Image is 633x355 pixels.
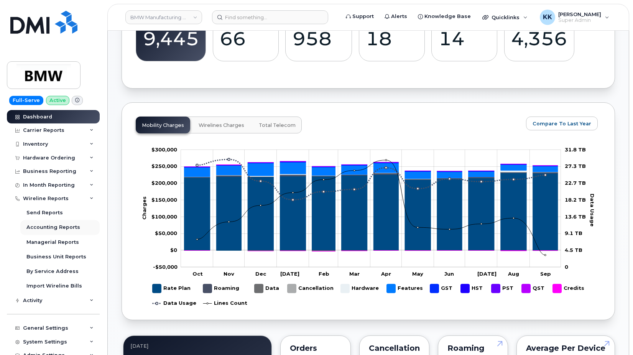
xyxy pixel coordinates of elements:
a: Pending Status14 [439,8,490,57]
a: Active9,445 [143,8,199,57]
g: GST [430,281,453,296]
g: Cancellation [288,281,334,296]
a: Alerts [379,9,413,24]
div: Kristin Kammer-Grossman [534,10,615,25]
span: KK [543,13,552,22]
tspan: $50,000 [155,230,177,237]
tspan: $100,000 [151,214,177,220]
tspan: 27.3 TB [565,163,586,169]
tspan: 31.8 TB [565,146,586,153]
span: [PERSON_NAME] [558,11,601,17]
a: Support [340,9,379,24]
tspan: 4.5 TB [565,247,582,253]
tspan: $200,000 [151,180,177,186]
tspan: [DATE] [280,271,299,277]
div: Orders [290,345,341,351]
div: 9,445 [143,27,199,50]
tspan: Oct [192,271,203,277]
g: $0 [151,146,177,153]
a: Knowledge Base [413,9,476,24]
tspan: 13.6 TB [565,214,586,220]
div: Quicklinks [477,10,533,25]
span: Quicklinks [492,14,520,20]
div: Cancellation [369,345,420,351]
tspan: $250,000 [151,163,177,169]
tspan: Mar [349,271,360,277]
g: Legend [153,281,584,311]
g: Rate Plan [184,173,557,250]
iframe: Messenger Launcher [600,322,627,349]
g: PST [492,281,514,296]
g: $0 [155,230,177,237]
div: 18 [366,27,418,50]
tspan: Data Usage [589,194,595,227]
div: 66 [220,27,271,50]
g: $0 [151,180,177,186]
span: Knowledge Base [424,13,471,20]
span: Super Admin [558,17,601,23]
g: Rate Plan [153,281,191,296]
tspan: $0 [170,247,177,253]
a: Data Conflicts4,356 [511,8,567,57]
g: QST [522,281,545,296]
tspan: Charges [141,196,147,220]
span: Alerts [391,13,407,20]
g: Data Usage [153,296,196,311]
tspan: $150,000 [151,197,177,203]
div: Average per Device [526,345,605,351]
g: Roaming [203,281,240,296]
a: Suspend Candidates958 [293,8,345,57]
g: Chart [141,146,607,311]
g: $0 [153,264,178,270]
g: Hardware [341,281,379,296]
div: Roaming [447,345,498,351]
tspan: Aug [508,271,519,277]
g: $0 [151,214,177,220]
span: Wirelines Charges [199,122,244,128]
g: Data [255,281,280,296]
tspan: Apr [381,271,391,277]
div: 14 [439,27,490,50]
tspan: Dec [255,271,266,277]
button: Compare To Last Year [526,117,598,130]
tspan: $300,000 [151,146,177,153]
g: $0 [151,163,177,169]
g: Credits [553,281,584,296]
span: Total Telecom [259,122,296,128]
g: Features [184,162,557,179]
a: Suspended Devices66 [220,8,271,57]
tspan: [DATE] [477,271,497,277]
tspan: May [412,271,423,277]
tspan: Feb [319,271,329,277]
tspan: 9.1 TB [565,230,582,237]
div: September 2025 [130,343,265,349]
g: Features [387,281,423,296]
g: $0 [151,197,177,203]
span: Support [352,13,374,20]
tspan: Nov [224,271,234,277]
a: Cancel Candidates18 [366,8,418,57]
tspan: Jun [444,271,454,277]
g: Lines Count [203,296,247,311]
tspan: 18.2 TB [565,197,586,203]
g: HST [461,281,484,296]
input: Find something... [212,10,328,24]
div: 4,356 [511,27,567,50]
tspan: -$50,000 [153,264,178,270]
div: 958 [293,27,345,50]
a: BMW Manufacturing Co LLC [125,10,202,24]
tspan: Sep [540,271,551,277]
span: Compare To Last Year [533,120,591,127]
tspan: 22.7 TB [565,180,586,186]
tspan: 0 [565,264,568,270]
